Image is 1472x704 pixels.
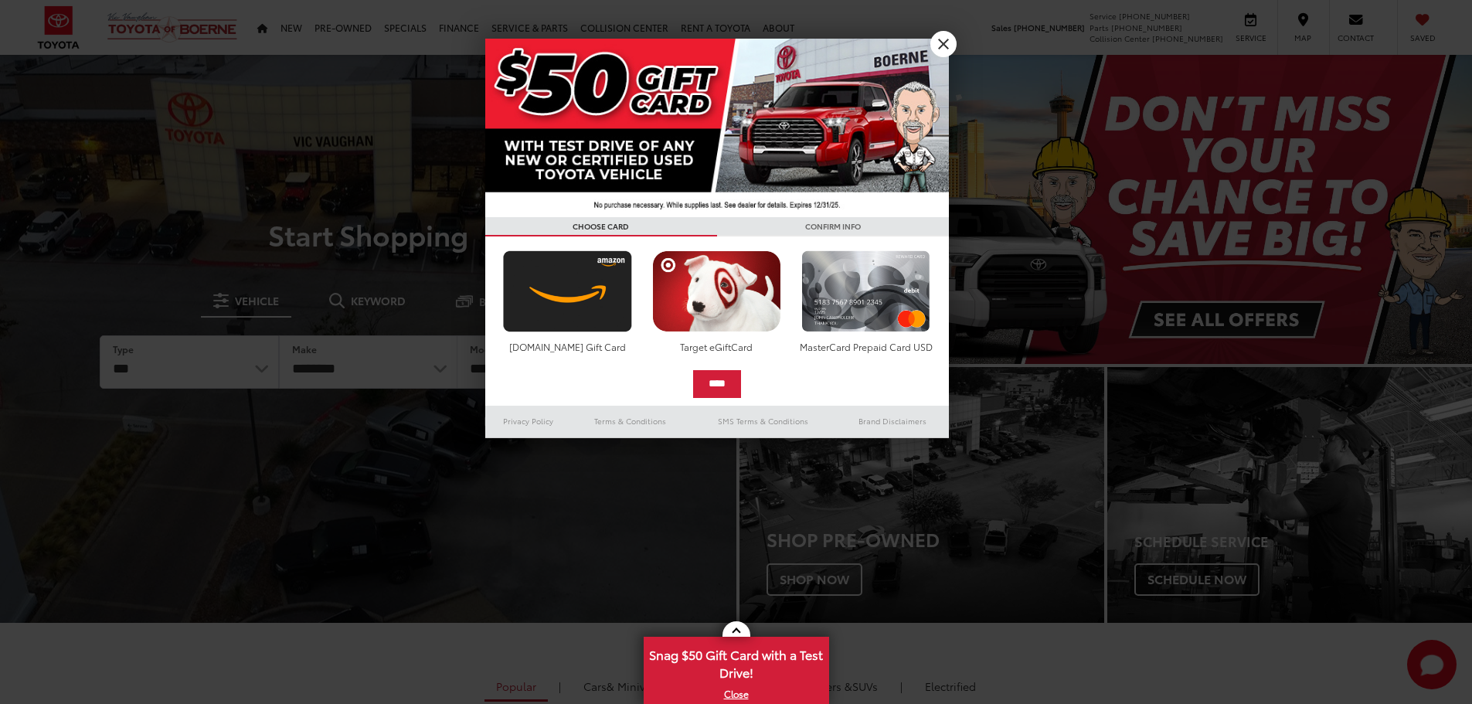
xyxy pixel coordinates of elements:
h3: CONFIRM INFO [717,217,949,236]
span: Snag $50 Gift Card with a Test Drive! [645,638,828,685]
div: [DOMAIN_NAME] Gift Card [499,340,636,353]
div: Target eGiftCard [648,340,785,353]
a: Brand Disclaimers [836,412,949,430]
img: targetcard.png [648,250,785,332]
img: amazoncard.png [499,250,636,332]
a: SMS Terms & Conditions [690,412,836,430]
img: 42635_top_851395.jpg [485,39,949,217]
h3: CHOOSE CARD [485,217,717,236]
img: mastercard.png [797,250,934,332]
a: Privacy Policy [485,412,572,430]
a: Terms & Conditions [571,412,689,430]
div: MasterCard Prepaid Card USD [797,340,934,353]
